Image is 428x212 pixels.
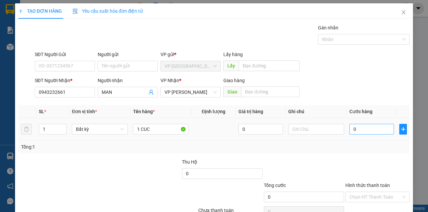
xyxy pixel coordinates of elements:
span: VP Nhận [160,78,179,83]
span: Bất kỳ [76,124,124,134]
span: Tổng cước [264,183,286,188]
span: VP Sài Gòn [165,61,217,71]
div: SĐT Người Gửi [35,51,95,58]
span: Đơn vị tính [72,109,97,114]
span: Định lượng [202,109,225,114]
div: Người nhận [98,77,158,84]
span: Giá trị hàng [238,109,263,114]
div: VP gửi [160,51,221,58]
span: SL [39,109,44,114]
input: Ghi Chú [288,124,344,135]
span: Giao [223,86,241,97]
input: VD: Bàn, Ghế [133,124,189,135]
span: TẠO ĐƠN HÀNG [18,8,62,14]
button: delete [21,124,32,135]
span: VP Phan Thiết [165,87,217,97]
div: Tổng: 1 [21,143,166,151]
input: 0 [238,124,283,135]
span: Yêu cầu xuất hóa đơn điện tử [73,8,143,14]
div: SĐT Người Nhận [35,77,95,84]
input: Dọc đường [239,60,299,71]
label: Hình thức thanh toán [345,183,390,188]
button: plus [399,124,407,135]
span: Tên hàng [133,109,155,114]
input: Dọc đường [241,86,299,97]
span: Cước hàng [349,109,372,114]
span: close [401,10,406,15]
label: Gán nhãn [318,25,338,30]
img: icon [73,9,78,14]
span: Giao hàng [223,78,245,83]
span: user-add [148,89,154,95]
span: Lấy hàng [223,52,243,57]
span: Lấy [223,60,239,71]
span: Thu Hộ [182,159,197,165]
th: Ghi chú [286,105,347,118]
span: plus [18,9,23,13]
button: Close [394,3,413,22]
div: Người gửi [98,51,158,58]
span: plus [400,127,407,132]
